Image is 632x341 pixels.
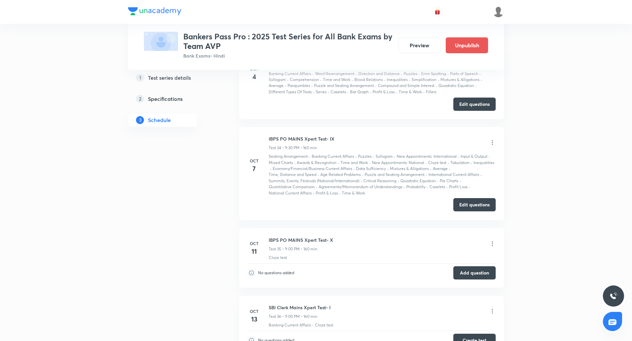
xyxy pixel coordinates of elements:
div: · [287,77,289,83]
p: Probability [406,184,426,190]
div: · [375,83,377,89]
div: · [384,77,385,83]
p: Agreements/Memorandum of Understandings [319,184,402,190]
div: · [401,71,402,77]
div: · [320,77,322,83]
div: · [437,178,438,184]
p: Average [433,166,448,172]
h6: Oct [248,240,261,246]
p: Mixed Charts [269,160,293,166]
p: Series [316,89,327,95]
p: Awards & Recognition [297,160,337,166]
p: Test 35 • 9:00 PM • 160 min [269,246,317,252]
div: · [353,166,355,172]
h6: SBI Clerk Mains Xpert Test- I [269,304,331,311]
p: Economy/Financial/Business Current Affairs [273,166,352,172]
div: · [387,166,388,172]
img: avatar [434,9,440,15]
p: International Current Affairs [429,172,479,178]
p: Direction and Distance [358,71,400,77]
p: Critical Reasoning [363,178,396,184]
p: New Appointments: International [397,153,457,159]
p: Quadratic Equation [438,83,474,89]
p: Caselets [429,184,445,190]
div: · [460,178,461,184]
p: Input & Output [461,153,487,159]
p: Parts of Speech [450,71,478,77]
h5: Schedule [148,116,171,124]
div: · [430,166,431,172]
div: · [352,77,353,83]
div: · [285,83,286,89]
div: · [369,160,371,166]
p: Cloze test [269,255,287,261]
div: · [370,89,371,95]
div: · [313,190,314,196]
p: Puzzle and Seating Arrangement [314,83,374,89]
button: Edit questions [453,98,496,111]
p: New Appointments: National [372,160,424,166]
div: · [427,184,428,190]
div: · [404,184,405,190]
p: No questions added [258,270,294,276]
p: Test 34 • 9:30 PM • 160 min [269,145,317,151]
a: 1Test series details [128,71,218,84]
div: · [312,322,314,328]
div: · [446,184,448,190]
p: National Current Affairs [269,190,312,196]
div: · [355,153,357,159]
div: · [398,178,399,184]
div: · [356,71,357,77]
img: infoIcon [248,269,255,277]
p: Puzzles [358,153,372,159]
p: Syllogism [269,77,286,83]
p: Summits, Events, Festivals (National/International) [269,178,359,184]
p: Caselets [331,89,346,95]
div: · [436,83,437,89]
p: Error Spotting [421,71,446,77]
p: Age Related Problems [320,172,361,178]
button: Edit questions [453,198,496,211]
p: Data Sufficiency [356,166,386,172]
div: · [312,71,314,77]
p: Word Rearrangement [315,71,354,77]
div: · [458,153,459,159]
p: Banking Current Affairs [269,322,311,328]
div: · [448,160,449,166]
div: · [394,153,395,159]
p: 2 [136,95,144,103]
p: Syllogism [376,153,393,159]
img: Company Logo [128,7,181,15]
div: · [475,83,476,89]
p: Quadratic Equation [400,178,436,184]
p: Seating Arrangement [269,153,308,159]
p: Profit Loss [449,184,468,190]
p: Mixtures & Alligations [440,77,479,83]
div: · [426,160,427,166]
h4: 13 [248,314,261,324]
div: · [373,153,374,159]
p: Comprehension [290,77,319,83]
div: · [489,153,490,159]
p: Profit & Loss [373,89,395,95]
div: · [471,160,472,166]
div: · [313,89,314,95]
div: · [309,153,310,159]
p: Inequalities [474,160,494,166]
button: Unpublish [446,37,488,53]
p: Cloze test [428,160,446,166]
div: · [447,71,449,77]
h6: IBPS PO MAINS Xpert Test- X [269,236,333,243]
a: 2Specifications [128,92,218,106]
div: · [316,184,317,190]
p: Test 36 • 9:00 PM • 160 min [269,314,317,320]
div: · [438,77,439,83]
div: · [318,172,319,178]
h5: Test series details [148,74,191,82]
p: Different Types Of Tests [269,89,312,95]
h5: Specifications [148,95,183,103]
h6: Oct [248,158,261,164]
button: Add question [453,266,496,279]
h3: Bankers Pass Pro : 2025 Test Series for All Bank Exams by Team AVP [183,32,393,51]
div: · [311,83,313,89]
